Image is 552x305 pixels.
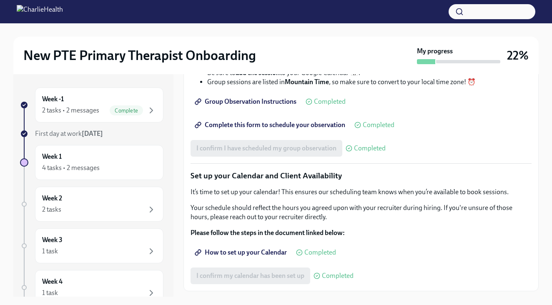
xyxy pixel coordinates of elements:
a: How to set up your Calendar [191,244,293,261]
p: Your schedule should reflect the hours you agreed upon with your recruiter during hiring. If you'... [191,203,532,222]
strong: [DATE] [82,130,103,137]
a: First day at work[DATE] [20,129,163,138]
li: Group sessions are listed in , so make sure to convert to your local time zone! ⏰ [207,77,532,87]
h2: New PTE Primary Therapist Onboarding [23,47,256,64]
span: How to set up your Calendar [196,248,287,257]
h6: Week 3 [42,235,63,245]
a: Complete this form to schedule your observation [191,117,351,133]
p: It’s time to set up your calendar! This ensures our scheduling team knows when you’re available t... [191,187,532,197]
div: 2 tasks [42,205,61,214]
span: Completed [322,272,354,279]
a: Week -12 tasks • 2 messagesComplete [20,87,163,122]
strong: My progress [417,47,453,56]
div: 2 tasks • 2 messages [42,106,99,115]
strong: Please follow the steps in the document linked below: [191,229,345,237]
a: Group Observation Instructions [191,93,302,110]
span: Completed [314,98,346,105]
span: First day at work [35,130,103,137]
a: Week 14 tasks • 2 messages [20,145,163,180]
span: Complete this form to schedule your observation [196,121,345,129]
span: Completed [304,249,336,256]
p: Set up your Calendar and Client Availability [191,170,532,181]
div: 4 tasks • 2 messages [42,163,100,172]
h6: Week -1 [42,95,64,104]
span: Group Observation Instructions [196,97,296,106]
strong: add the session [236,69,280,77]
span: Completed [354,145,386,152]
h3: 22% [507,48,529,63]
h6: Week 4 [42,277,63,286]
h6: Week 1 [42,152,62,161]
img: CharlieHealth [17,5,63,18]
h6: Week 2 [42,194,62,203]
a: Week 31 task [20,228,163,263]
span: Complete [110,107,143,114]
a: Week 22 tasks [20,187,163,222]
a: Week 41 task [20,270,163,305]
div: 1 task [42,288,58,297]
div: 1 task [42,247,58,256]
span: Completed [363,122,394,128]
strong: Mountain Time [285,78,329,86]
